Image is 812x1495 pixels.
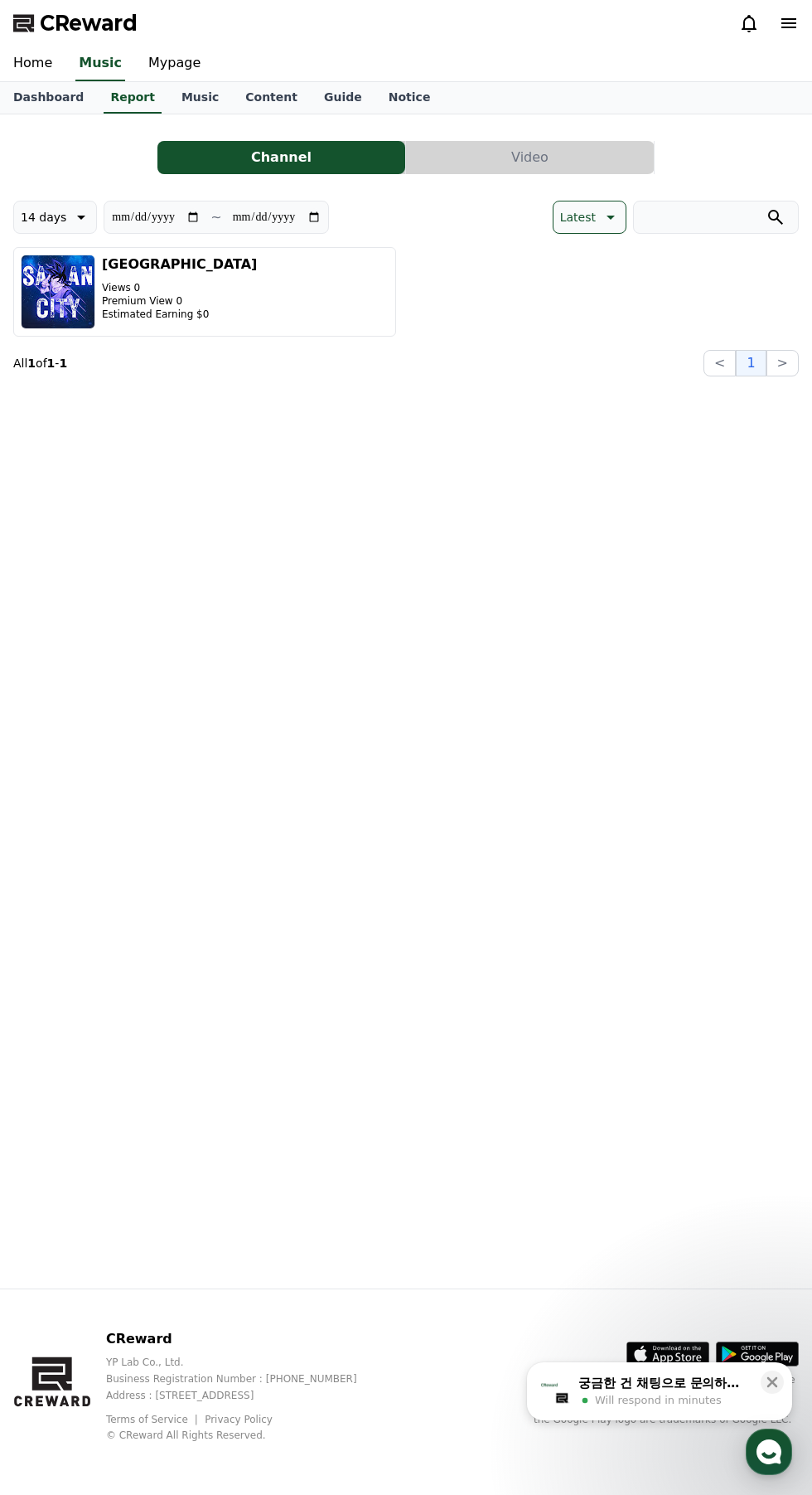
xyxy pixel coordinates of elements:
[59,357,67,370] strong: 1
[703,350,736,376] button: <
[5,526,109,567] a: Home
[168,82,232,114] a: Music
[214,526,318,567] a: Settings
[40,10,138,36] span: CReward
[766,350,799,376] button: >
[13,355,67,371] p: All of -
[232,82,311,114] a: Content
[102,281,257,294] p: Views 0
[106,1429,384,1442] p: © CReward All Rights Reserved.
[553,201,626,234] button: Latest
[42,551,71,564] span: Home
[13,10,138,36] a: CReward
[13,201,97,234] button: 14 days
[157,141,406,174] a: Channel
[135,46,214,81] a: Mypage
[102,308,257,321] p: Estimated Earning $0
[106,1414,201,1425] a: Terms of Service
[375,82,444,114] a: Notice
[75,46,125,81] a: Music
[104,82,162,114] a: Report
[560,206,596,229] p: Latest
[205,1414,273,1425] a: Privacy Policy
[245,551,286,564] span: Settings
[406,141,654,174] button: Video
[27,357,36,370] strong: 1
[157,141,405,174] button: Channel
[210,207,221,227] p: ~
[47,357,56,370] strong: 1
[106,1329,384,1349] p: CReward
[21,255,95,329] img: Saiyan City
[736,350,766,376] button: 1
[13,247,396,337] button: [GEOGRAPHIC_DATA] Views 0 Premium View 0 Estimated Earning $0
[311,82,375,114] a: Guide
[406,141,655,174] a: Video
[138,551,186,565] span: Messages
[106,1356,384,1369] p: YP Lab Co., Ltd.
[102,255,257,274] h3: [GEOGRAPHIC_DATA]
[106,1372,384,1386] p: Business Registration Number : [PHONE_NUMBER]
[106,1389,384,1402] p: Address : [STREET_ADDRESS]
[102,294,257,308] p: Premium View 0
[109,526,214,567] a: Messages
[21,206,66,229] p: 14 days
